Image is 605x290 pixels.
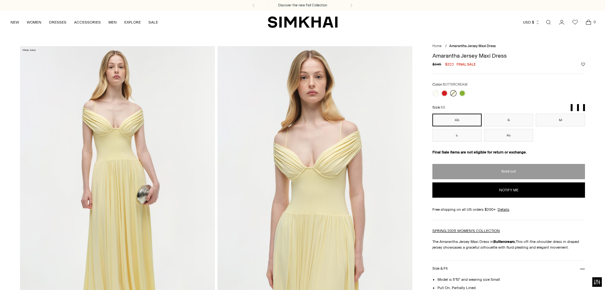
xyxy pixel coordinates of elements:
s: $645 [432,61,441,67]
button: Add to Wishlist [581,62,585,66]
span: Amarantha Jersey Maxi Dress [449,44,496,48]
div: / [445,44,447,49]
a: DRESSES [49,15,66,29]
a: Home [432,44,442,48]
a: SPRING 2025 WOMEN'S COLLECTION [432,229,500,233]
li: Model is 5'10" and wearing size Small [437,277,585,282]
a: SALE [148,15,158,29]
h3: Size & Fit [432,266,448,271]
a: Open search modal [542,16,555,29]
span: $322 [445,61,454,67]
a: WOMEN [27,15,41,29]
button: M [536,114,585,126]
span: 0 [592,19,597,25]
a: ACCESSORIES [74,15,101,29]
a: Go to the account page [555,16,568,29]
a: Discover the new Fall Collection [278,3,327,8]
button: Size & Fit [432,261,585,277]
a: EXPLORE [124,15,141,29]
button: S [484,114,533,126]
a: Details [498,207,509,212]
a: MEN [108,15,117,29]
a: Open cart modal [582,16,595,29]
p: The Amarantha Jersey Maxi Dress in This off-the-shoulder dress in draped jersey showcases a grace... [432,239,585,250]
label: Color: [432,81,467,88]
span: XS [441,105,445,110]
a: SIMKHAI [268,16,338,28]
div: Free shipping on all US orders $200+ [432,207,585,212]
button: XL [484,129,533,142]
a: Wishlist [569,16,581,29]
button: XS [432,114,482,126]
button: L [432,129,482,142]
button: Notify me [432,182,585,198]
nav: breadcrumbs [432,44,585,49]
strong: Buttercream. [493,239,516,244]
a: NEW [10,15,19,29]
button: USD $ [523,15,540,29]
strong: Final Sale items are not eligible for return or exchange. [432,150,527,154]
label: Size: [432,104,445,110]
h1: Amarantha Jersey Maxi Dress [432,53,585,59]
span: BUTTERCREAM [443,82,467,87]
iframe: Sign Up via Text for Offers [5,266,64,285]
